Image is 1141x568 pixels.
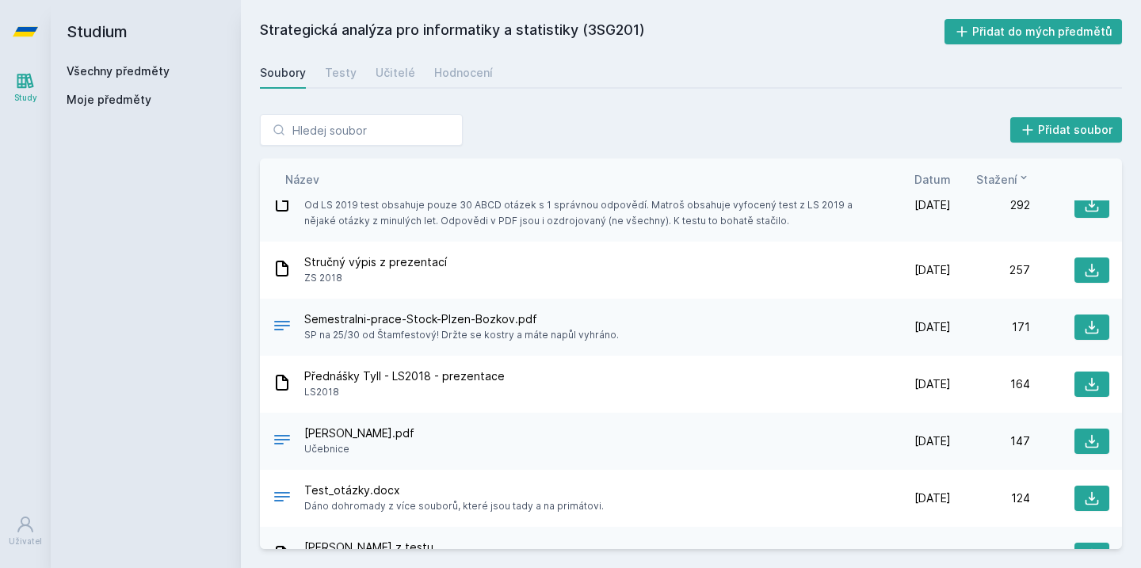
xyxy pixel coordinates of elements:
span: Moje předměty [67,92,151,108]
a: Všechny předměty [67,64,170,78]
div: Study [14,92,37,104]
span: LS2018 [304,384,505,400]
div: Soubory [260,65,306,81]
div: 164 [951,376,1030,392]
span: [DATE] [914,490,951,506]
a: Uživatel [3,507,48,555]
div: 292 [951,197,1030,213]
div: Učitelé [376,65,415,81]
span: [DATE] [914,376,951,392]
span: Od LS 2019 test obsahuje pouze 30 ABCD otázek s 1 správnou odpovědí. Matroš obsahuje vyfocený tes... [304,197,865,229]
span: [DATE] [914,547,951,563]
div: Hodnocení [434,65,493,81]
a: Soubory [260,57,306,89]
a: Testy [325,57,357,89]
span: Test_otázky.docx [304,482,604,498]
div: Uživatel [9,536,42,547]
a: Study [3,63,48,112]
button: Stažení [976,171,1030,188]
div: PDF [273,316,292,339]
div: 124 [951,490,1030,506]
a: Učitelé [376,57,415,89]
div: PDF [273,430,292,453]
span: Stažení [976,171,1017,188]
h2: Strategická analýza pro informatiky a statistiky (3SG201) [260,19,944,44]
span: Přednášky Tyll - LS2018 - prezentace [304,368,505,384]
a: Hodnocení [434,57,493,89]
button: Přidat soubor [1010,117,1123,143]
input: Hledej soubor [260,114,463,146]
span: Semestralni-prace-Stock-Plzen-Bozkov.pdf [304,311,619,327]
span: [DATE] [914,319,951,335]
div: Testy [325,65,357,81]
div: 171 [951,319,1030,335]
div: 147 [951,433,1030,449]
span: Stručný výpis z prezentací [304,254,447,270]
button: Datum [914,171,951,188]
button: Přidat do mých předmětů [944,19,1123,44]
span: Dáno dohromady z více souborů, které jsou tady a na primátovi. [304,498,604,514]
span: Učebnice [304,441,414,457]
span: [PERSON_NAME] z testu [304,539,433,555]
div: 94 [951,547,1030,563]
button: Název [285,171,319,188]
span: ZS 2018 [304,270,447,286]
span: [DATE] [914,262,951,278]
span: [PERSON_NAME].pdf [304,425,414,441]
span: [DATE] [914,433,951,449]
div: DOCX [273,487,292,510]
div: 257 [951,262,1030,278]
span: [DATE] [914,197,951,213]
span: SP na 25/30 od Štamfestový! Držte se kostry a máte napůl vyhráno. [304,327,619,343]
